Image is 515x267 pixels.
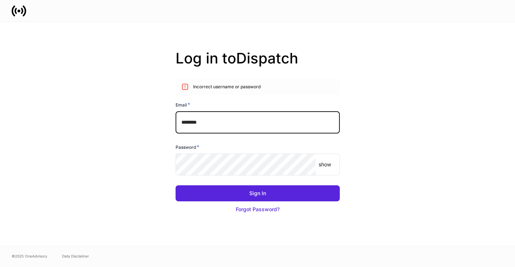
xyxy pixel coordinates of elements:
[236,206,280,213] div: Forgot Password?
[176,101,190,108] h6: Email
[176,201,340,217] button: Forgot Password?
[176,50,340,79] h2: Log in to Dispatch
[193,81,261,93] div: Incorrect username or password
[176,185,340,201] button: Sign In
[62,253,89,259] a: Data Disclaimer
[12,253,47,259] span: © 2025 OneAdvisory
[176,143,199,151] h6: Password
[319,161,331,168] p: show
[249,190,266,197] div: Sign In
